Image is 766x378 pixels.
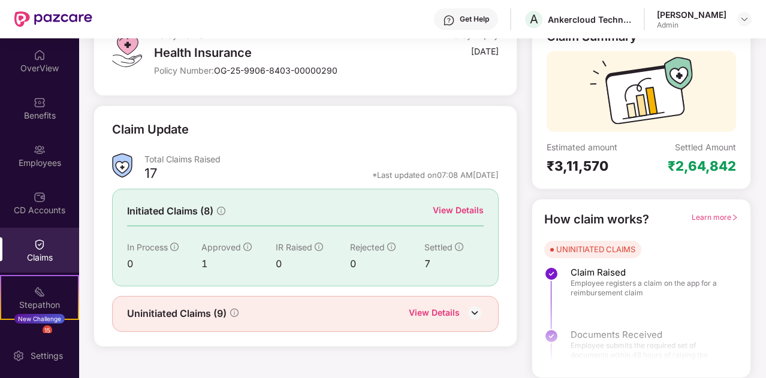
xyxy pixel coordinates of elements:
div: 0 [350,256,424,271]
div: 0 [276,256,350,271]
img: svg+xml;base64,PHN2ZyBpZD0iSGVscC0zMngzMiIgeG1sbnM9Imh0dHA6Ly93d3cudzMub3JnLzIwMDAvc3ZnIiB3aWR0aD... [443,14,455,26]
div: Ankercloud Technologies Private Limited [548,14,632,25]
div: How claim works? [544,210,649,229]
span: Settled [424,242,453,252]
div: *Last updated on 07:08 AM[DATE] [372,170,499,180]
div: Policy Number: [154,65,384,76]
div: Health Insurance [154,46,384,60]
span: info-circle [315,243,323,251]
div: ₹2,64,842 [668,158,736,174]
div: Settings [27,350,67,362]
div: 7 [424,256,484,271]
div: Total Claims Raised [144,153,499,165]
span: OG-25-9906-8403-00000290 [214,65,337,75]
span: Rejected [350,242,385,252]
span: Learn more [692,213,738,222]
span: info-circle [230,309,239,317]
span: right [731,214,738,221]
div: [PERSON_NAME] [657,9,726,20]
div: Settled Amount [675,141,736,153]
div: ₹3,11,570 [547,158,641,174]
img: svg+xml;base64,PHN2ZyB4bWxucz0iaHR0cDovL3d3dy53My5vcmcvMjAwMC9zdmciIHdpZHRoPSI0OS4zMiIgaGVpZ2h0PS... [112,29,141,67]
span: Initiated Claims (8) [127,204,213,219]
img: svg+xml;base64,PHN2ZyBpZD0iU3RlcC1Eb25lLTMyeDMyIiB4bWxucz0iaHR0cDovL3d3dy53My5vcmcvMjAwMC9zdmciIH... [544,267,559,281]
span: info-circle [170,243,179,251]
span: IR Raised [276,242,312,252]
span: A [530,12,538,26]
div: Admin [657,20,726,30]
img: svg+xml;base64,PHN2ZyBpZD0iSG9tZSIgeG1sbnM9Imh0dHA6Ly93d3cudzMub3JnLzIwMDAvc3ZnIiB3aWR0aD0iMjAiIG... [34,49,46,61]
img: svg+xml;base64,PHN2ZyBpZD0iQ0RfQWNjb3VudHMiIGRhdGEtbmFtZT0iQ0QgQWNjb3VudHMiIHhtbG5zPSJodHRwOi8vd3... [34,191,46,203]
span: Claim Raised [571,267,726,279]
div: UNINITIATED CLAIMS [556,243,635,255]
img: New Pazcare Logo [14,11,92,27]
div: 1 [201,256,276,271]
img: ClaimsSummaryIcon [112,153,132,178]
span: In Process [127,242,168,252]
img: svg+xml;base64,PHN2ZyB3aWR0aD0iMTcyIiBoZWlnaHQ9IjExMyIgdmlld0JveD0iMCAwIDE3MiAxMTMiIGZpbGw9Im5vbm... [590,57,693,132]
span: Approved [201,242,241,252]
div: 0 [127,256,201,271]
div: View Details [433,204,484,217]
img: svg+xml;base64,PHN2ZyB4bWxucz0iaHR0cDovL3d3dy53My5vcmcvMjAwMC9zdmciIHdpZHRoPSIyMSIgaGVpZ2h0PSIyMC... [34,286,46,298]
img: svg+xml;base64,PHN2ZyBpZD0iU2V0dGluZy0yMHgyMCIgeG1sbnM9Imh0dHA6Ly93d3cudzMub3JnLzIwMDAvc3ZnIiB3aW... [13,350,25,362]
img: svg+xml;base64,PHN2ZyBpZD0iRW1wbG95ZWVzIiB4bWxucz0iaHR0cDovL3d3dy53My5vcmcvMjAwMC9zdmciIHdpZHRoPS... [34,144,46,156]
span: info-circle [217,207,225,215]
div: 17 [144,165,157,185]
img: svg+xml;base64,PHN2ZyBpZD0iQmVuZWZpdHMiIHhtbG5zPSJodHRwOi8vd3d3LnczLm9yZy8yMDAwL3N2ZyIgd2lkdGg9Ij... [34,96,46,108]
span: info-circle [387,243,396,251]
div: 15 [43,325,52,335]
img: svg+xml;base64,PHN2ZyBpZD0iQ2xhaW0iIHhtbG5zPSJodHRwOi8vd3d3LnczLm9yZy8yMDAwL3N2ZyIgd2lkdGg9IjIwIi... [34,238,46,250]
span: info-circle [455,243,463,251]
div: New Challenge [14,314,65,323]
div: Estimated amount [547,141,641,153]
div: Get Help [460,14,489,24]
span: Uninitiated Claims (9) [127,306,227,321]
div: Claim Update [112,120,189,139]
span: Employee registers a claim on the app for a reimbursement claim [571,279,726,298]
div: View Details [409,306,460,322]
img: DownIcon [466,304,484,322]
div: [DATE] [471,46,499,57]
div: Stepathon [1,299,78,311]
span: info-circle [243,243,252,251]
img: svg+xml;base64,PHN2ZyBpZD0iRHJvcGRvd24tMzJ4MzIiIHhtbG5zPSJodHRwOi8vd3d3LnczLm9yZy8yMDAwL3N2ZyIgd2... [740,14,749,24]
